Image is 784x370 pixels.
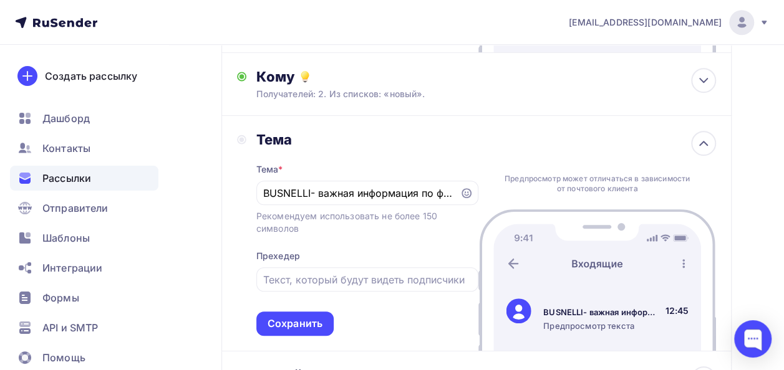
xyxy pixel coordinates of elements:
[10,166,158,191] a: Рассылки
[569,10,769,35] a: [EMAIL_ADDRESS][DOMAIN_NAME]
[42,230,90,245] span: Шаблоны
[263,272,471,287] input: Текст, который будут видеть подписчики
[543,320,661,331] div: Предпросмотр текста
[10,285,158,310] a: Формы
[256,68,716,85] div: Кому
[10,225,158,250] a: Шаблоны
[42,171,91,186] span: Рассылки
[256,88,670,100] div: Получателей: 2. Из списков: «новый».
[42,260,102,275] span: Интеграции
[256,131,478,148] div: Тема
[42,111,90,126] span: Дашборд
[665,305,689,317] div: 12:45
[42,290,79,305] span: Формы
[263,186,452,201] input: Укажите тему письма
[543,306,661,318] div: BUSNELLI- важная информация по фабрике
[501,174,694,194] div: Предпросмотр может отличаться в зависимости от почтового клиента
[569,16,722,29] span: [EMAIL_ADDRESS][DOMAIN_NAME]
[42,350,85,365] span: Помощь
[42,141,90,156] span: Контакты
[10,196,158,221] a: Отправители
[10,106,158,131] a: Дашборд
[256,210,478,235] div: Рекомендуем использовать не более 150 символов
[268,316,322,331] div: Сохранить
[42,201,109,216] span: Отправители
[256,250,300,262] div: Прехедер
[45,69,137,83] div: Создать рассылку
[256,163,283,176] div: Тема
[42,320,98,335] span: API и SMTP
[10,136,158,161] a: Контакты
